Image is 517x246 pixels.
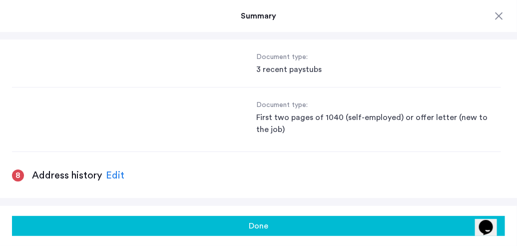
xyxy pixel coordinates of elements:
button: Done [12,216,505,236]
iframe: chat widget [475,206,507,236]
h3: Address history [32,168,102,182]
div: 8 [12,169,24,181]
div: Edit [106,168,124,183]
h3: Summary [12,10,505,22]
div: Document type: [257,99,502,111]
div: First two pages of 1040 (self-employed) or offer letter (new to the job) [257,111,502,135]
div: Document type: [257,51,502,63]
div: 3 recent paystubs [257,63,502,75]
